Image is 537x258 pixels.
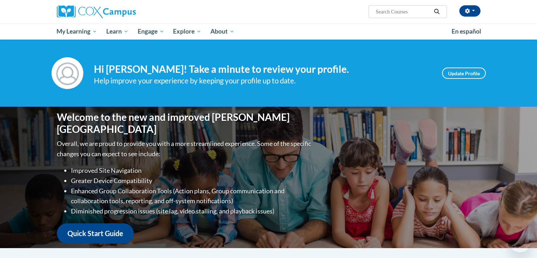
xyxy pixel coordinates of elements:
[168,23,206,40] a: Explore
[459,5,481,17] button: Account Settings
[71,176,313,186] li: Greater Device Compatibility
[509,230,531,252] iframe: Button to launch messaging window
[52,57,83,89] img: Profile Image
[210,27,234,36] span: About
[138,27,164,36] span: Engage
[375,7,431,16] input: Search Courses
[57,5,191,18] a: Cox Campus
[442,68,486,79] a: Update Profile
[173,27,201,36] span: Explore
[94,63,431,75] h4: Hi [PERSON_NAME]! Take a minute to review your profile.
[133,23,169,40] a: Engage
[71,206,313,216] li: Diminished progression issues (site lag, video stalling, and playback issues)
[102,23,133,40] a: Learn
[57,139,313,159] p: Overall, we are proud to provide you with a more streamlined experience. Some of the specific cha...
[56,27,97,36] span: My Learning
[57,5,136,18] img: Cox Campus
[206,23,239,40] a: About
[57,223,134,244] a: Quick Start Guide
[71,165,313,176] li: Improved Site Navigation
[52,23,102,40] a: My Learning
[94,75,431,87] div: Help improve your experience by keeping your profile up to date.
[106,27,129,36] span: Learn
[71,186,313,206] li: Enhanced Group Collaboration Tools (Action plans, Group communication and collaboration tools, re...
[452,28,481,35] span: En español
[46,23,491,40] div: Main menu
[447,24,486,39] a: En español
[57,111,313,135] h1: Welcome to the new and improved [PERSON_NAME][GEOGRAPHIC_DATA]
[431,7,442,16] button: Search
